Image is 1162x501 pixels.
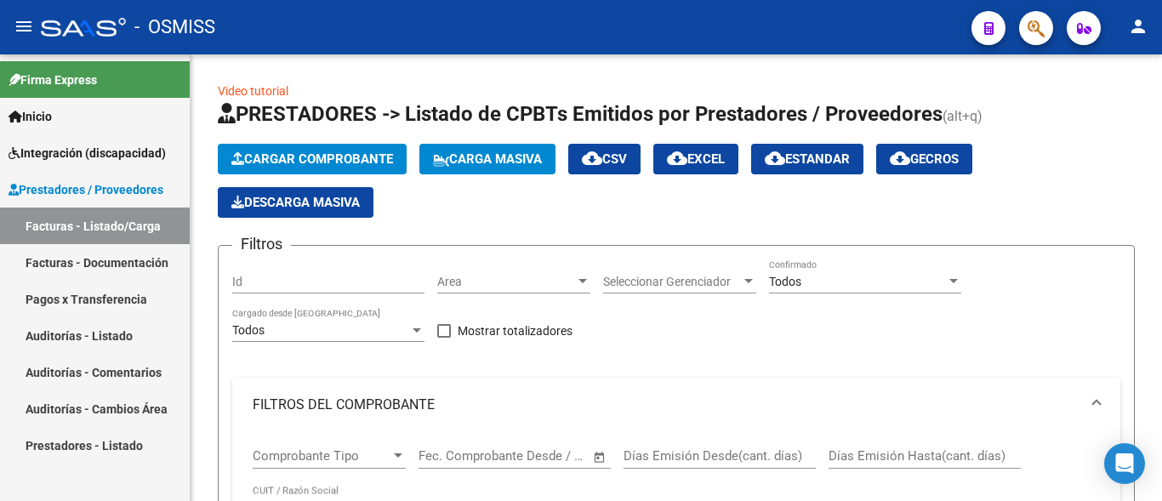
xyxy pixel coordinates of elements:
button: Carga Masiva [419,144,555,174]
button: EXCEL [653,144,738,174]
span: Comprobante Tipo [253,448,390,464]
input: Fecha fin [503,448,585,464]
mat-icon: menu [14,16,34,37]
button: Estandar [751,144,863,174]
button: Cargar Comprobante [218,144,407,174]
span: - OSMISS [134,9,215,46]
button: Descarga Masiva [218,187,373,218]
button: CSV [568,144,641,174]
mat-expansion-panel-header: FILTROS DEL COMPROBANTE [232,378,1120,432]
span: CSV [582,151,627,167]
span: Estandar [765,151,850,167]
span: Mostrar totalizadores [458,321,572,341]
span: Seleccionar Gerenciador [603,275,741,289]
span: Descarga Masiva [231,195,360,210]
mat-icon: cloud_download [890,148,910,168]
span: Cargar Comprobante [231,151,393,167]
span: Todos [232,323,265,337]
span: Todos [769,275,801,288]
span: Inicio [9,107,52,126]
span: Gecros [890,151,959,167]
span: EXCEL [667,151,725,167]
span: (alt+q) [943,108,983,124]
a: Video tutorial [218,84,288,98]
span: Integración (discapacidad) [9,144,166,162]
span: Firma Express [9,71,97,89]
app-download-masive: Descarga masiva de comprobantes (adjuntos) [218,187,373,218]
mat-icon: person [1128,16,1148,37]
span: PRESTADORES -> Listado de CPBTs Emitidos por Prestadores / Proveedores [218,102,943,126]
mat-icon: cloud_download [582,148,602,168]
mat-icon: cloud_download [667,148,687,168]
button: Open calendar [590,447,610,467]
mat-icon: cloud_download [765,148,785,168]
input: Fecha inicio [419,448,487,464]
span: Prestadores / Proveedores [9,180,163,199]
span: Carga Masiva [433,151,542,167]
h3: Filtros [232,232,291,256]
button: Gecros [876,144,972,174]
mat-panel-title: FILTROS DEL COMPROBANTE [253,396,1079,414]
div: Open Intercom Messenger [1104,443,1145,484]
span: Area [437,275,575,289]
